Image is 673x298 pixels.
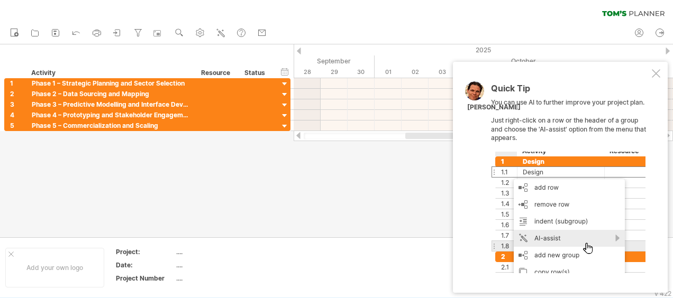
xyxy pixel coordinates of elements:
[32,120,190,131] div: Phase 5 – Commercialization and Scaling
[116,247,174,256] div: Project:
[32,78,190,88] div: Phase 1 – Strategic Planning and Sector Selection
[201,68,233,78] div: Resource
[31,68,190,78] div: Activity
[176,260,265,269] div: ....
[32,99,190,109] div: Phase 3 – Predictive Modelling and Interface Development
[5,248,104,287] div: Add your own logo
[10,99,26,109] div: 3
[116,260,174,269] div: Date:
[654,290,671,297] div: v 422
[10,89,26,99] div: 2
[176,274,265,283] div: ....
[467,103,521,112] div: [PERSON_NAME]
[176,247,265,256] div: ....
[491,84,650,98] div: Quick Tip
[244,68,268,78] div: Status
[402,67,429,78] div: Thursday, 2 October 2025
[10,78,26,88] div: 1
[429,67,456,78] div: Friday, 3 October 2025
[348,67,375,78] div: Tuesday, 30 September 2025
[491,84,650,273] div: You can use AI to further improve your project plan. Just right-click on a row or the header of a...
[321,67,348,78] div: Monday, 29 September 2025
[10,110,26,120] div: 4
[375,67,402,78] div: Wednesday, 1 October 2025
[116,274,174,283] div: Project Number
[294,67,321,78] div: Sunday, 28 September 2025
[10,120,26,131] div: 5
[32,89,190,99] div: Phase 2 – Data Sourcing and Mapping
[32,110,190,120] div: Phase 4 – Prototyping and Stakeholder Engagement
